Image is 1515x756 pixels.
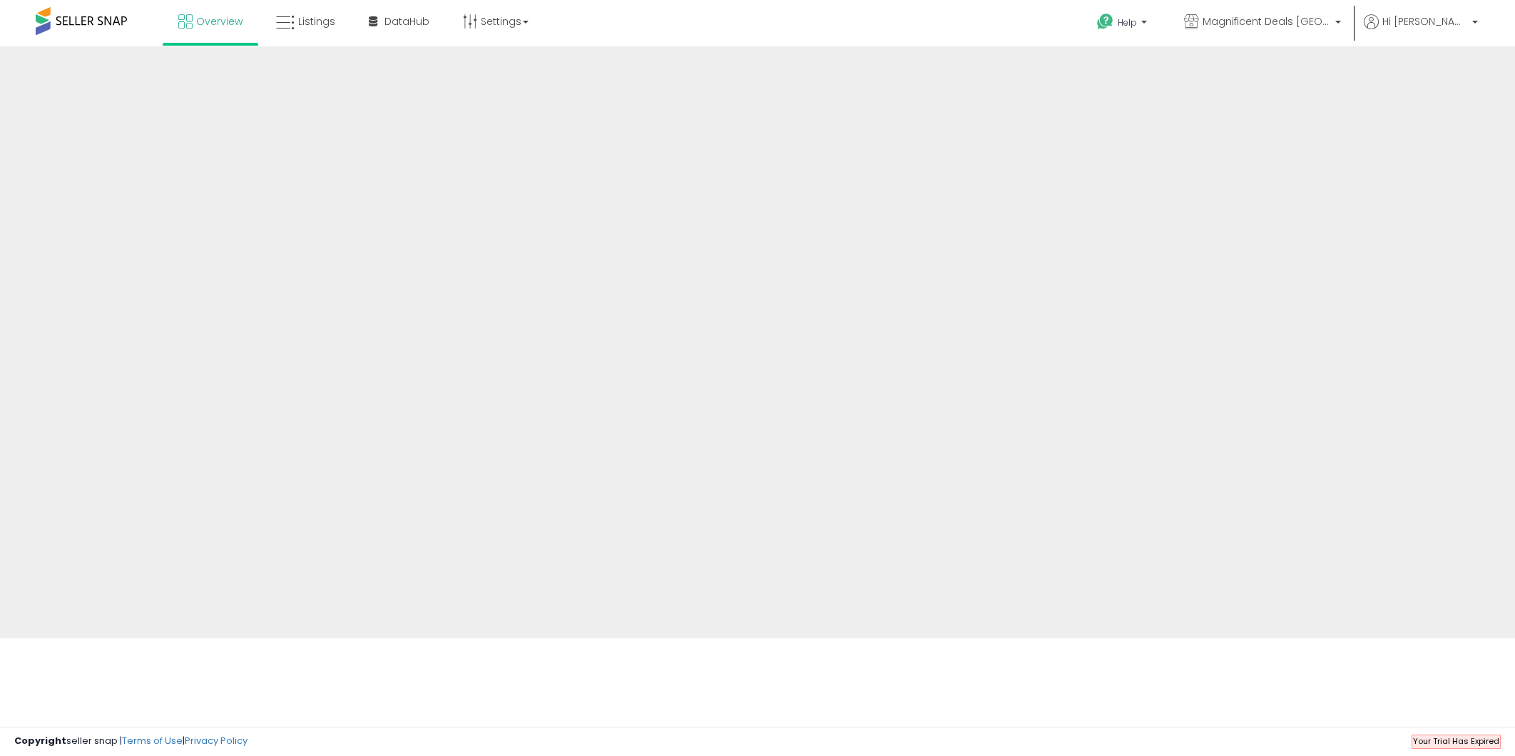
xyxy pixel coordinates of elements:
[1364,14,1478,46] a: Hi [PERSON_NAME]
[1382,14,1468,29] span: Hi [PERSON_NAME]
[1203,14,1331,29] span: Magnificent Deals [GEOGRAPHIC_DATA]
[1086,2,1161,46] a: Help
[1096,13,1114,31] i: Get Help
[384,14,429,29] span: DataHub
[1118,16,1137,29] span: Help
[196,14,243,29] span: Overview
[298,14,335,29] span: Listings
